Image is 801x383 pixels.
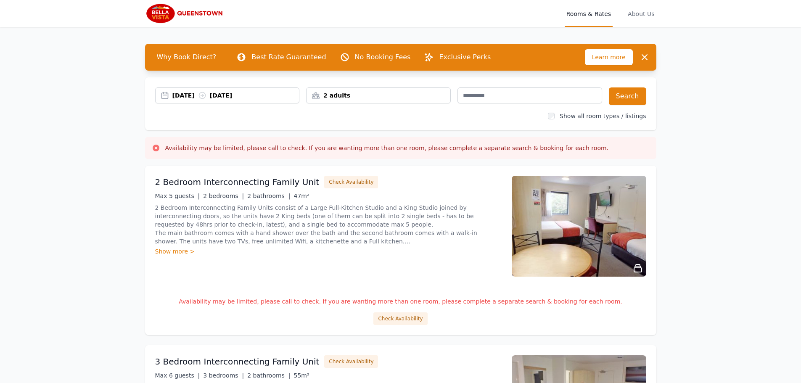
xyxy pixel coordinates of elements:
[155,297,646,306] p: Availability may be limited, please call to check. If you are wanting more than one room, please ...
[203,193,244,199] span: 2 bedrooms |
[155,356,320,367] h3: 3 Bedroom Interconnecting Family Unit
[251,52,326,62] p: Best Rate Guaranteed
[373,312,427,325] button: Check Availability
[247,193,290,199] span: 2 bathrooms |
[203,372,244,379] span: 3 bedrooms |
[150,49,223,66] span: Why Book Direct?
[172,91,299,100] div: [DATE] [DATE]
[155,176,320,188] h3: 2 Bedroom Interconnecting Family Unit
[355,52,411,62] p: No Booking Fees
[585,49,633,65] span: Learn more
[155,193,200,199] span: Max 5 guests |
[155,372,200,379] span: Max 6 guests |
[324,355,378,368] button: Check Availability
[294,193,309,199] span: 47m²
[145,3,226,24] img: Bella Vista Queenstown
[155,203,502,246] p: 2 Bedroom Interconnecting Family Units consist of a Large Full-Kitchen Studio and a King Studio j...
[307,91,450,100] div: 2 adults
[247,372,290,379] span: 2 bathrooms |
[165,144,609,152] h3: Availability may be limited, please call to check. If you are wanting more than one room, please ...
[439,52,491,62] p: Exclusive Perks
[560,113,646,119] label: Show all room types / listings
[609,87,646,105] button: Search
[294,372,309,379] span: 55m²
[155,247,502,256] div: Show more >
[324,176,378,188] button: Check Availability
